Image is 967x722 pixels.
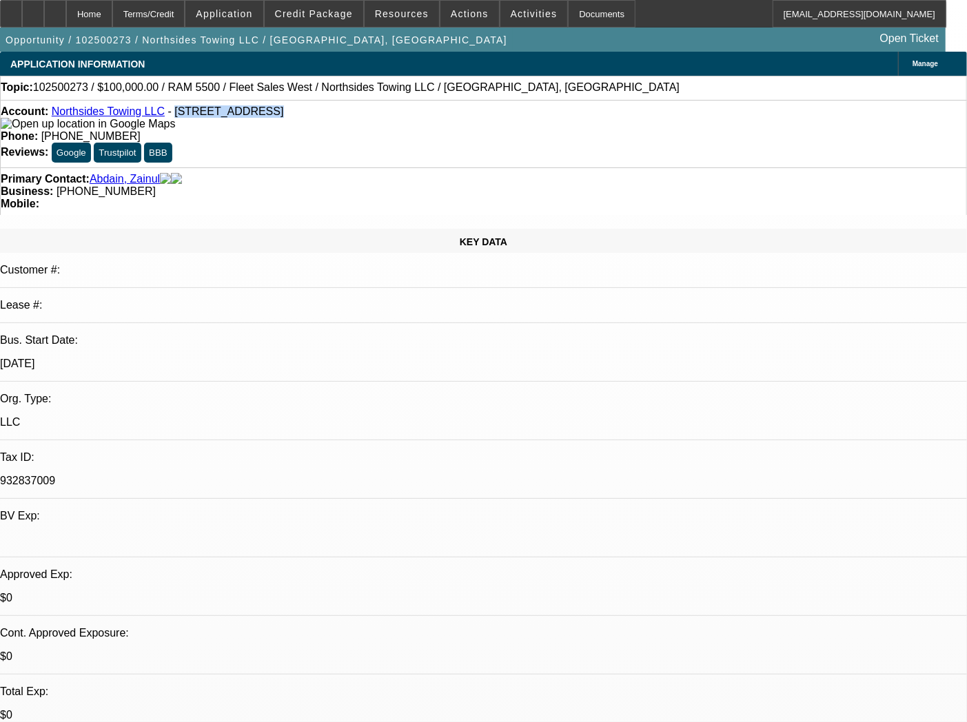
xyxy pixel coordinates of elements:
[1,146,48,158] strong: Reviews:
[1,185,53,197] strong: Business:
[275,8,353,19] span: Credit Package
[171,173,182,185] img: linkedin-icon.png
[1,81,33,94] strong: Topic:
[440,1,499,27] button: Actions
[875,27,944,50] a: Open Ticket
[33,81,680,94] span: 102500273 / $100,000.00 / RAM 5500 / Fleet Sales West / Northsides Towing LLC / [GEOGRAPHIC_DATA]...
[185,1,263,27] button: Application
[1,173,90,185] strong: Primary Contact:
[1,118,175,130] a: View Google Maps
[500,1,568,27] button: Activities
[52,105,165,117] a: Northsides Towing LLC
[375,8,429,19] span: Resources
[1,198,39,209] strong: Mobile:
[94,143,141,163] button: Trustpilot
[451,8,489,19] span: Actions
[52,143,91,163] button: Google
[6,34,507,45] span: Opportunity / 102500273 / Northsides Towing LLC / [GEOGRAPHIC_DATA], [GEOGRAPHIC_DATA]
[41,130,141,142] span: [PHONE_NUMBER]
[913,60,938,68] span: Manage
[365,1,439,27] button: Resources
[1,105,48,117] strong: Account:
[1,118,175,130] img: Open up location in Google Maps
[10,59,145,70] span: APPLICATION INFORMATION
[90,173,160,185] a: Abdain, Zainul
[57,185,156,197] span: [PHONE_NUMBER]
[144,143,172,163] button: BBB
[196,8,252,19] span: Application
[460,236,507,247] span: KEY DATA
[167,105,283,117] span: - [STREET_ADDRESS]
[1,130,38,142] strong: Phone:
[160,173,171,185] img: facebook-icon.png
[265,1,363,27] button: Credit Package
[511,8,558,19] span: Activities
